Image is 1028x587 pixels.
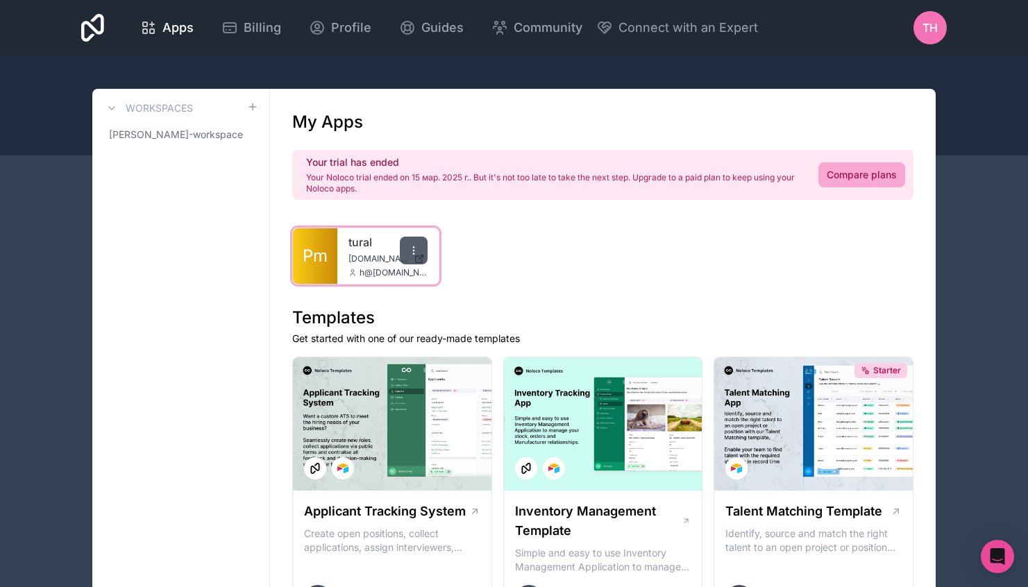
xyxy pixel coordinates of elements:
[103,122,258,147] a: [PERSON_NAME]-workspace
[731,463,742,474] img: Airtable Logo
[306,155,802,169] h2: Your trial has ended
[596,18,758,37] button: Connect with an Expert
[293,228,337,284] a: Pm
[618,18,758,37] span: Connect with an Expert
[126,101,193,115] h3: Workspaces
[292,332,913,346] p: Get started with one of our ready-made templates
[873,365,901,376] span: Starter
[303,245,328,267] span: Pm
[298,12,382,43] a: Profile
[725,502,882,521] h1: Talent Matching Template
[548,463,559,474] img: Airtable Logo
[514,18,582,37] span: Community
[304,502,466,521] h1: Applicant Tracking System
[109,128,243,142] span: [PERSON_NAME]-workspace
[348,253,408,264] span: [DOMAIN_NAME]
[922,19,938,36] span: TH
[162,18,194,37] span: Apps
[515,502,682,541] h1: Inventory Management Template
[818,162,905,187] a: Compare plans
[421,18,464,37] span: Guides
[210,12,292,43] a: Billing
[725,527,902,554] p: Identify, source and match the right talent to an open project or position with our Talent Matchi...
[348,234,428,250] a: tural
[337,463,348,474] img: Airtable Logo
[292,307,913,329] h1: Templates
[129,12,205,43] a: Apps
[306,172,802,194] p: Your Noloco trial ended on 15 мар. 2025 г.. But it's not too late to take the next step. Upgrade ...
[331,18,371,37] span: Profile
[515,546,691,574] p: Simple and easy to use Inventory Management Application to manage your stock, orders and Manufact...
[292,111,363,133] h1: My Apps
[480,12,593,43] a: Community
[981,540,1014,573] div: Open Intercom Messenger
[348,253,428,264] a: [DOMAIN_NAME]
[103,100,193,117] a: Workspaces
[360,267,428,278] span: h@[DOMAIN_NAME]
[244,18,281,37] span: Billing
[388,12,475,43] a: Guides
[304,527,480,554] p: Create open positions, collect applications, assign interviewers, centralise candidate feedback a...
